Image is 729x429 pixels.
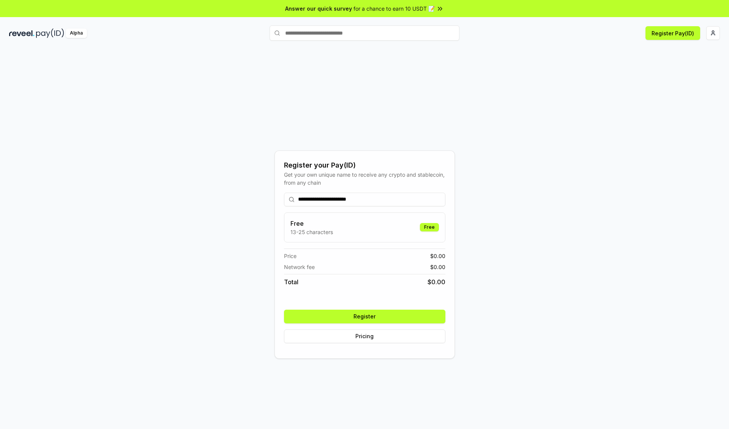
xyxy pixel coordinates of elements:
[284,310,445,323] button: Register
[284,263,315,271] span: Network fee
[430,252,445,260] span: $ 0.00
[428,277,445,287] span: $ 0.00
[290,219,333,228] h3: Free
[284,252,297,260] span: Price
[645,26,700,40] button: Register Pay(ID)
[284,160,445,171] div: Register your Pay(ID)
[9,28,35,38] img: reveel_dark
[284,329,445,343] button: Pricing
[353,5,435,13] span: for a chance to earn 10 USDT 📝
[285,5,352,13] span: Answer our quick survey
[284,171,445,187] div: Get your own unique name to receive any crypto and stablecoin, from any chain
[66,28,87,38] div: Alpha
[430,263,445,271] span: $ 0.00
[36,28,64,38] img: pay_id
[290,228,333,236] p: 13-25 characters
[420,223,439,231] div: Free
[284,277,298,287] span: Total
